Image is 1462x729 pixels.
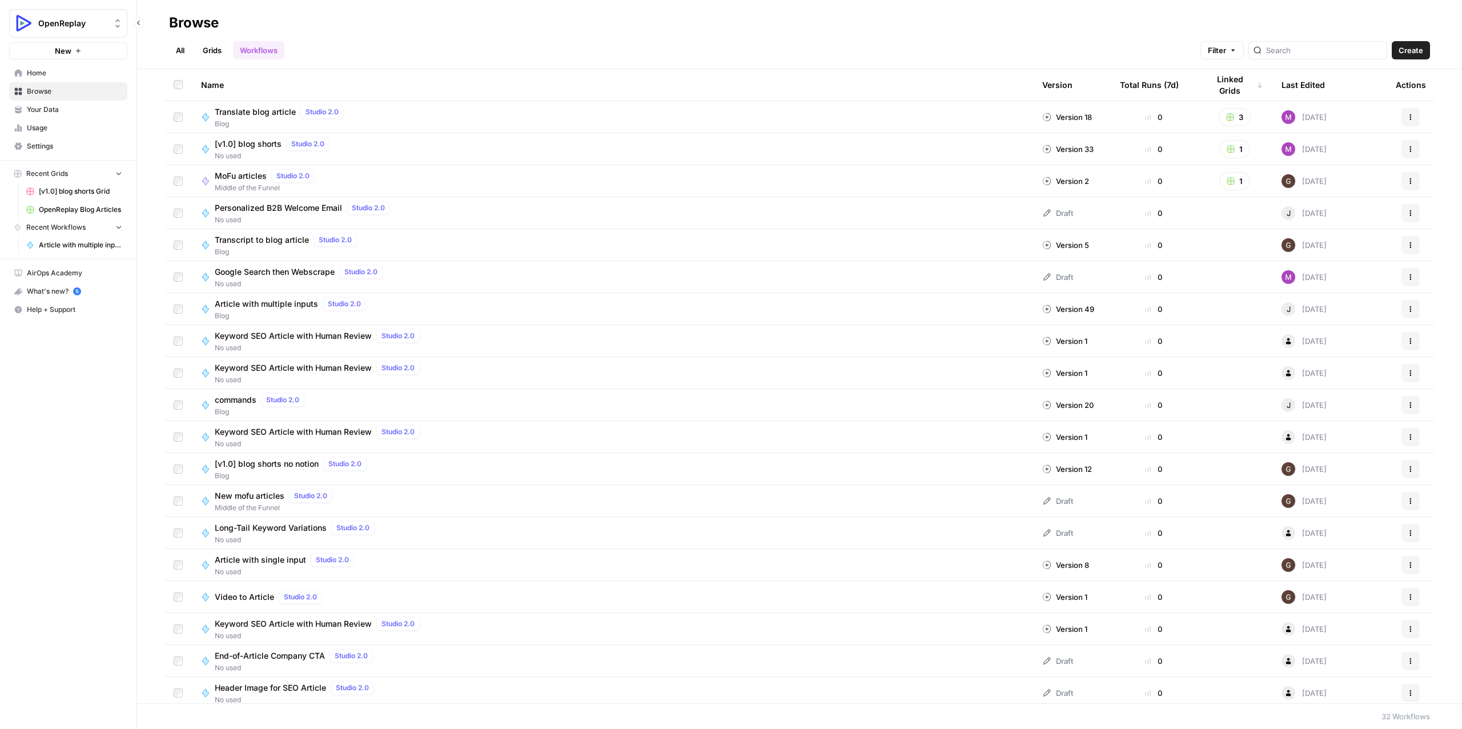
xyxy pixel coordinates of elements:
span: commands [215,394,256,406]
div: Name [201,69,1024,101]
div: 0 [1120,111,1187,123]
div: 0 [1120,591,1187,603]
a: Article with multiple inputsStudio 2.0Blog [201,297,1024,321]
a: Video to ArticleStudio 2.0 [201,590,1024,604]
div: 0 [1120,431,1187,443]
span: Personalized B2B Welcome Email [215,202,342,214]
span: J [1287,207,1291,219]
a: Transcript to blog articleStudio 2.0Blog [201,233,1024,257]
a: commandsStudio 2.0Blog [201,393,1024,417]
img: shfdgj8c39q0xd8hzk96gotegjgp [1282,558,1295,572]
div: [DATE] [1282,494,1327,508]
a: Workflows [233,41,284,59]
span: Translate blog article [215,106,296,118]
div: 0 [1120,367,1187,379]
button: Workspace: OpenReplay [9,9,127,38]
span: Create [1399,45,1423,56]
div: [DATE] [1282,654,1327,668]
span: Long-Tail Keyword Variations [215,522,327,534]
span: No used [215,631,424,641]
span: Studio 2.0 [266,395,299,405]
div: [DATE] [1282,334,1327,348]
img: shfdgj8c39q0xd8hzk96gotegjgp [1282,462,1295,476]
a: Home [9,64,127,82]
button: Help + Support [9,301,127,319]
span: Video to Article [215,591,274,603]
span: No used [215,439,424,449]
span: Studio 2.0 [319,235,352,245]
span: Studio 2.0 [352,203,385,213]
span: No used [215,375,424,385]
input: Search [1266,45,1382,56]
span: OpenReplay Blog Articles [39,205,122,215]
a: Header Image for SEO ArticleStudio 2.0No used [201,681,1024,705]
a: Keyword SEO Article with Human ReviewStudio 2.0No used [201,329,1024,353]
div: [DATE] [1282,622,1327,636]
div: [DATE] [1282,302,1327,316]
img: shfdgj8c39q0xd8hzk96gotegjgp [1282,590,1295,604]
div: [DATE] [1282,430,1327,444]
span: No used [215,343,424,353]
div: Browse [169,14,219,32]
span: Your Data [27,105,122,115]
span: Filter [1208,45,1226,56]
a: Usage [9,119,127,137]
div: [DATE] [1282,686,1327,700]
div: 0 [1120,559,1187,571]
span: Google Search then Webscrape [215,266,335,278]
div: [DATE] [1282,238,1327,252]
div: 0 [1120,495,1187,507]
span: Middle of the Funnel [215,183,319,193]
span: Blog [215,471,371,481]
span: No used [215,567,359,577]
span: Keyword SEO Article with Human Review [215,618,372,630]
button: Create [1392,41,1430,59]
div: Version 18 [1042,111,1092,123]
span: Studio 2.0 [381,331,415,341]
text: 5 [75,289,78,294]
div: [DATE] [1282,462,1327,476]
span: Studio 2.0 [328,299,361,309]
div: [DATE] [1282,270,1327,284]
a: AirOps Academy [9,264,127,282]
a: Keyword SEO Article with Human ReviewStudio 2.0No used [201,361,1024,385]
div: Draft [1042,687,1073,699]
div: 0 [1120,207,1187,219]
span: End-of-Article Company CTA [215,650,325,662]
span: Keyword SEO Article with Human Review [215,330,372,342]
span: Blog [215,119,348,129]
div: 0 [1120,399,1187,411]
div: Draft [1042,207,1073,219]
a: Personalized B2B Welcome EmailStudio 2.0No used [201,201,1024,225]
span: No used [215,535,379,545]
div: 0 [1120,623,1187,635]
a: Keyword SEO Article with Human ReviewStudio 2.0No used [201,425,1024,449]
span: Header Image for SEO Article [215,682,326,694]
div: Draft [1042,655,1073,667]
div: Version 49 [1042,303,1094,315]
span: Studio 2.0 [316,555,349,565]
span: Home [27,68,122,78]
span: No used [215,663,377,673]
span: AirOps Academy [27,268,122,278]
span: Studio 2.0 [344,267,377,277]
span: No used [215,151,334,161]
div: Version 12 [1042,463,1092,475]
span: Article with multiple inputs [215,298,318,310]
span: New mofu articles [215,490,284,502]
span: Blog [215,311,371,321]
div: [DATE] [1282,110,1327,124]
button: Recent Workflows [9,219,127,236]
span: Transcript to blog article [215,234,309,246]
img: shfdgj8c39q0xd8hzk96gotegjgp [1282,238,1295,252]
a: Article with single inputStudio 2.0No used [201,553,1024,577]
a: Browse [9,82,127,101]
div: [DATE] [1282,366,1327,380]
div: Version 8 [1042,559,1089,571]
a: Settings [9,137,127,155]
div: Version 1 [1042,335,1087,347]
span: J [1287,303,1291,315]
span: Settings [27,141,122,151]
a: OpenReplay Blog Articles [21,201,127,219]
span: Studio 2.0 [381,363,415,373]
